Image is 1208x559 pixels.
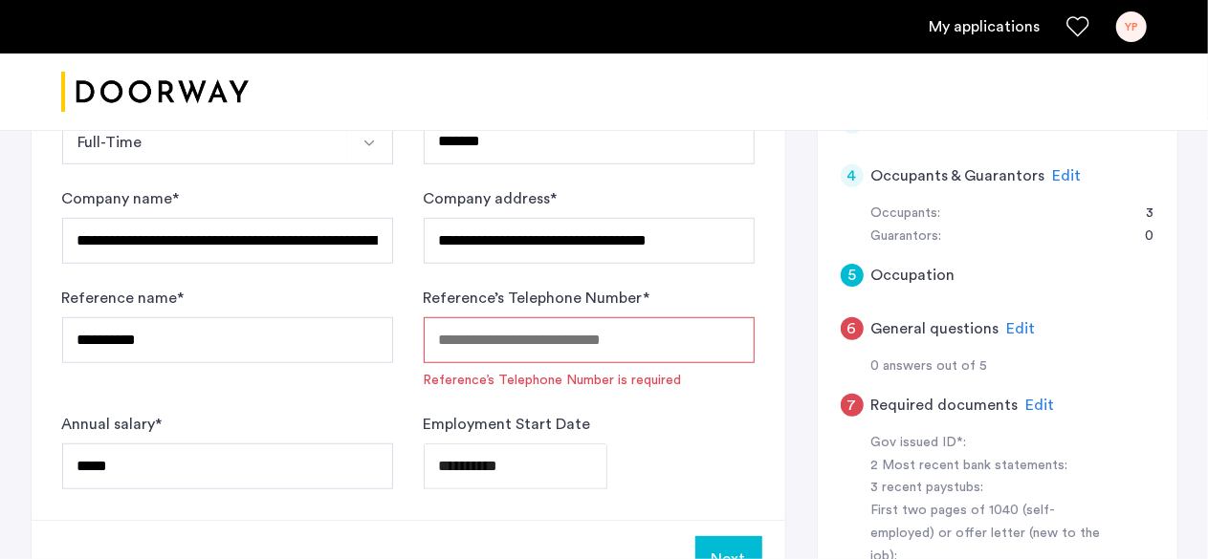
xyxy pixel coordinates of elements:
div: Occupants: [871,203,941,226]
div: 4 [841,164,864,187]
button: Select option [62,118,348,164]
a: Cazamio logo [61,56,249,128]
label: Reference’s Telephone Number * [424,287,650,310]
h5: Required documents [871,394,1019,417]
a: Favorites [1066,15,1089,38]
span: Edit [1007,321,1036,336]
div: 5 [841,264,864,287]
label: Reference name * [62,287,185,310]
div: Guarantors: [871,226,942,248]
label: Company name * [62,187,180,210]
div: 0 [1127,226,1154,248]
div: 0 answers out of 5 [871,355,1154,378]
button: Select option [347,118,393,164]
h5: General questions [871,317,999,340]
div: 7 [841,394,864,417]
div: 2 Most recent bank statements: [871,455,1112,478]
input: Employment Start Date [424,443,607,489]
span: Reference’s Telephone Number is required [424,371,755,390]
label: Employment Start Date [424,413,591,436]
label: Company address * [424,187,558,210]
div: 6 [841,317,864,340]
div: Gov issued ID*: [871,432,1112,455]
div: YP [1116,11,1147,42]
span: Edit [1026,398,1055,413]
h5: Occupants & Guarantors [871,164,1045,187]
h5: Occupation [871,264,955,287]
img: logo [61,56,249,128]
div: 3 recent paystubs: [871,477,1112,500]
span: Edit [1053,168,1082,183]
label: Annual salary * [62,413,163,436]
img: arrow [362,136,377,151]
a: My application [929,15,1040,38]
div: 3 [1128,203,1154,226]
